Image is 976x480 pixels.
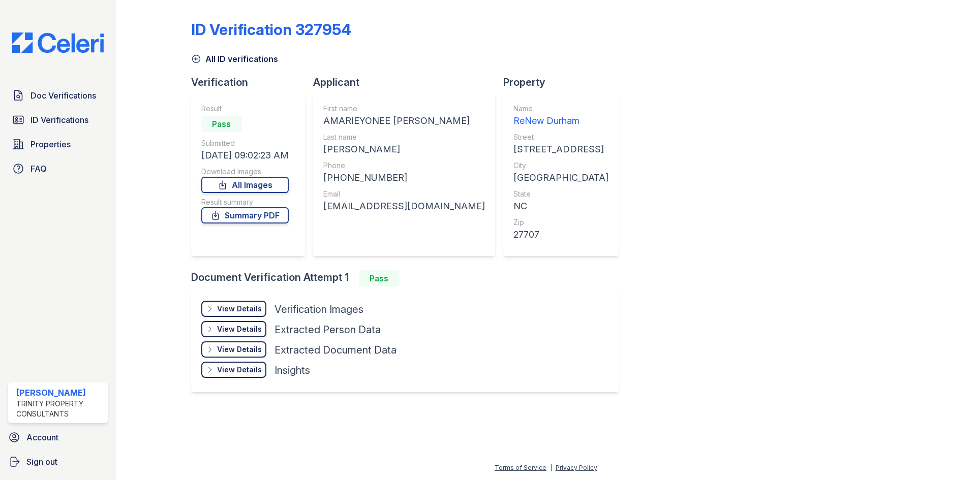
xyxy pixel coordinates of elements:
div: ReNew Durham [513,114,608,128]
div: [GEOGRAPHIC_DATA] [513,171,608,185]
div: [PERSON_NAME] [16,387,104,399]
img: CE_Logo_Blue-a8612792a0a2168367f1c8372b55b34899dd931a85d93a1a3d3e32e68fde9ad4.png [4,33,112,53]
div: Zip [513,217,608,228]
div: Email [323,189,485,199]
div: State [513,189,608,199]
a: Sign out [4,452,112,472]
a: Privacy Policy [556,464,597,471]
div: View Details [217,344,262,355]
div: City [513,161,608,171]
div: Street [513,132,608,142]
div: Pass [359,270,400,286]
span: Account [26,431,58,443]
div: Phone [323,161,485,171]
span: ID Verifications [30,114,88,126]
span: Doc Verifications [30,89,96,102]
div: Extracted Document Data [274,343,396,357]
a: Summary PDF [201,207,289,223]
div: Submitted [201,138,289,148]
a: Doc Verifications [8,85,108,106]
div: Pass [201,116,242,132]
div: Download Images [201,167,289,177]
div: View Details [217,365,262,375]
div: Applicant [313,75,503,89]
a: ID Verifications [8,110,108,130]
div: First name [323,104,485,114]
div: [EMAIL_ADDRESS][DOMAIN_NAME] [323,199,485,213]
span: Sign out [26,456,57,468]
div: Name [513,104,608,114]
div: Trinity Property Consultants [16,399,104,419]
div: | [550,464,552,471]
a: All ID verifications [191,53,278,65]
div: [PERSON_NAME] [323,142,485,156]
div: [DATE] 09:02:23 AM [201,148,289,163]
a: All Images [201,177,289,193]
div: Property [503,75,627,89]
div: [STREET_ADDRESS] [513,142,608,156]
div: View Details [217,304,262,314]
div: Verification Images [274,302,363,316]
a: Name ReNew Durham [513,104,608,128]
div: Document Verification Attempt 1 [191,270,627,286]
div: Result summary [201,197,289,207]
div: Extracted Person Data [274,323,381,337]
a: Terms of Service [495,464,546,471]
div: ID Verification 327954 [191,20,351,39]
span: Properties [30,138,71,150]
div: Result [201,104,289,114]
div: NC [513,199,608,213]
div: [PHONE_NUMBER] [323,171,485,185]
div: Last name [323,132,485,142]
div: Insights [274,363,310,377]
div: View Details [217,324,262,334]
div: AMARIEYONEE [PERSON_NAME] [323,114,485,128]
a: Account [4,427,112,447]
span: FAQ [30,163,47,175]
div: Verification [191,75,313,89]
a: FAQ [8,158,108,179]
a: Properties [8,134,108,154]
div: 27707 [513,228,608,242]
